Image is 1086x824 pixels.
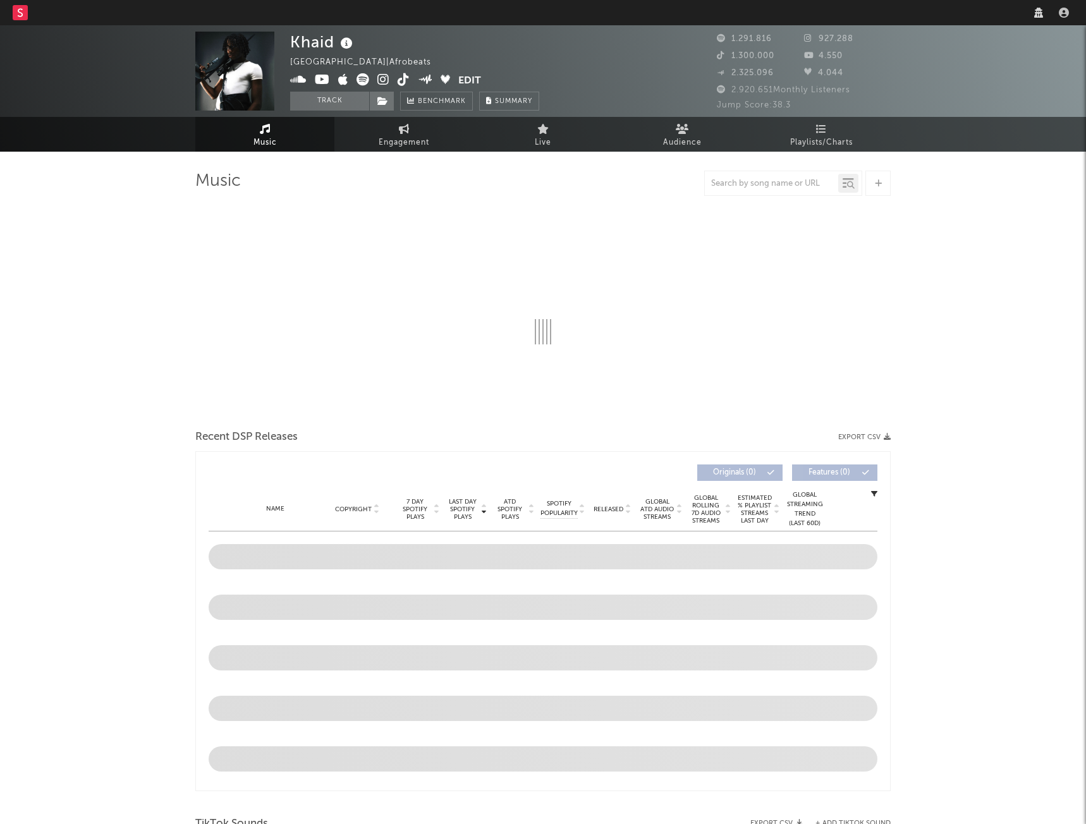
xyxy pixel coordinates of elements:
button: Track [290,92,369,111]
a: Playlists/Charts [752,117,891,152]
span: Originals ( 0 ) [705,469,764,476]
div: Name [234,504,317,514]
a: Benchmark [400,92,473,111]
span: Audience [663,135,702,150]
div: Khaid [290,32,356,52]
button: Edit [458,73,481,89]
span: 4.044 [804,69,843,77]
span: ATD Spotify Plays [493,498,527,521]
span: Benchmark [418,94,466,109]
a: Live [473,117,613,152]
span: 1.291.816 [717,35,772,43]
span: 2.920.651 Monthly Listeners [717,86,850,94]
span: Music [253,135,277,150]
span: Global Rolling 7D Audio Streams [688,494,723,524]
span: 7 Day Spotify Plays [398,498,432,521]
span: Engagement [379,135,429,150]
span: Last Day Spotify Plays [446,498,479,521]
span: Released [594,506,623,513]
span: Spotify Popularity [540,499,578,518]
span: 927.288 [804,35,853,43]
span: Copyright [335,506,372,513]
span: 2.325.096 [717,69,774,77]
div: Global Streaming Trend (Last 60D) [786,490,824,528]
span: Jump Score: 38.3 [717,101,791,109]
button: Export CSV [838,433,891,441]
span: Global ATD Audio Streams [640,498,674,521]
button: Features(0) [792,464,877,481]
span: Recent DSP Releases [195,430,298,445]
div: [GEOGRAPHIC_DATA] | Afrobeats [290,55,446,70]
span: Features ( 0 ) [800,469,858,476]
span: Live [535,135,551,150]
span: Playlists/Charts [790,135,853,150]
span: Summary [495,98,532,105]
a: Engagement [334,117,473,152]
a: Music [195,117,334,152]
span: Estimated % Playlist Streams Last Day [737,494,772,524]
a: Audience [613,117,752,152]
span: 4.550 [804,52,843,60]
span: 1.300.000 [717,52,774,60]
input: Search by song name or URL [705,179,838,189]
button: Originals(0) [697,464,783,481]
button: Summary [479,92,539,111]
